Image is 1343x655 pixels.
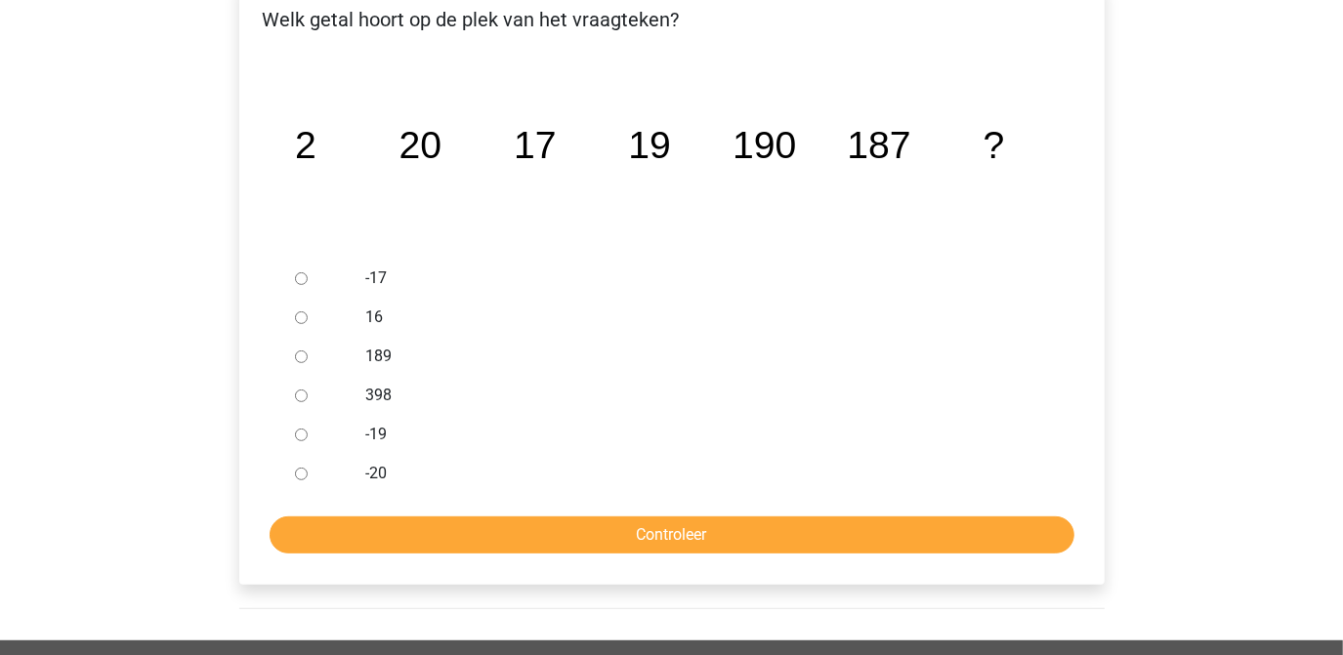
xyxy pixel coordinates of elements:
[365,462,1041,485] label: -20
[365,306,1041,329] label: 16
[295,124,316,166] tspan: 2
[365,423,1041,446] label: -19
[399,124,441,166] tspan: 20
[983,124,1004,166] tspan: ?
[733,124,796,166] tspan: 190
[365,345,1041,368] label: 189
[628,124,671,166] tspan: 19
[365,266,1041,290] label: -17
[514,124,557,166] tspan: 17
[255,5,1089,34] p: Welk getal hoort op de plek van het vraagteken?
[847,124,910,166] tspan: 187
[365,384,1041,407] label: 398
[270,516,1074,553] input: Controleer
